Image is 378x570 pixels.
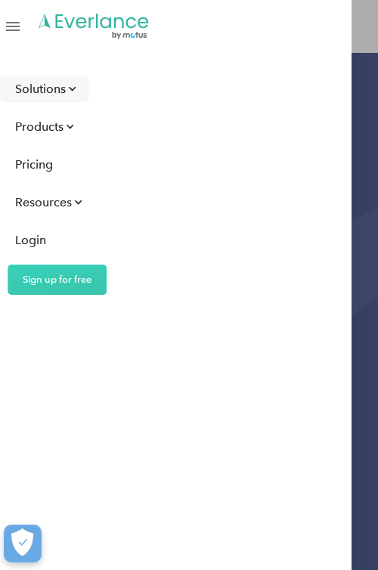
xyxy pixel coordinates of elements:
[15,231,46,249] div: Login
[15,117,64,136] div: Products
[15,79,66,98] div: Solutions
[15,155,53,174] div: Pricing
[4,525,42,562] button: Cookies Settings
[37,12,150,41] a: Go to homepage
[8,265,107,295] a: Sign up for free
[15,193,72,212] div: Resources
